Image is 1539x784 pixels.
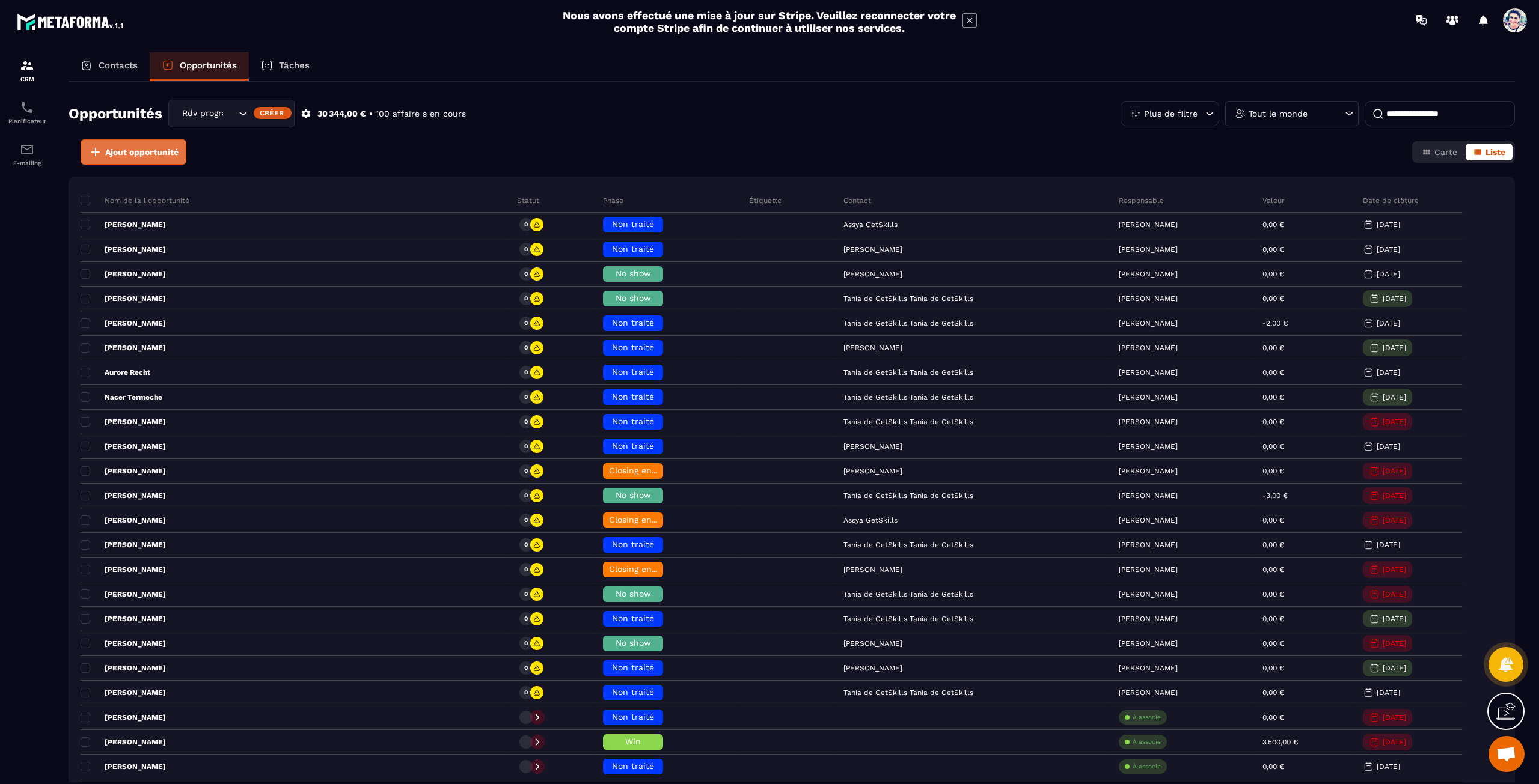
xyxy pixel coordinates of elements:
p: 0 [524,393,528,401]
p: [DATE] [1383,565,1406,574]
p: [PERSON_NAME] [1119,615,1178,623]
p: [DATE] [1383,639,1406,648]
p: 0,00 € [1262,664,1284,672]
p: [PERSON_NAME] [81,565,166,574]
p: À associe [1133,738,1161,746]
p: 0 [524,220,528,229]
span: Non traité [612,613,654,623]
p: [PERSON_NAME] [1119,639,1178,648]
span: No show [616,293,651,303]
span: Non traité [612,318,654,327]
p: 0,00 € [1262,516,1284,524]
span: No show [616,589,651,598]
h2: Nous avons effectué une mise à jour sur Stripe. Veuillez reconnecter votre compte Stripe afin de ... [562,9,956,34]
span: Non traité [612,416,654,426]
p: [PERSON_NAME] [81,589,166,599]
p: 100 affaire s en cours [376,108,466,120]
p: [DATE] [1383,713,1406,722]
a: formationformationCRM [3,49,51,91]
p: Aurore Recht [81,368,150,377]
span: Win [625,737,641,746]
p: [DATE] [1377,245,1400,254]
p: [PERSON_NAME] [1119,418,1178,426]
p: [PERSON_NAME] [1119,319,1178,327]
p: [PERSON_NAME] [81,491,166,500]
p: 0 [524,319,528,327]
p: -2,00 € [1262,319,1288,327]
img: logo [17,11,125,32]
p: E-mailing [3,160,51,166]
a: Contacts [69,52,150,81]
p: 0 [524,368,528,377]
p: [DATE] [1383,344,1406,352]
span: Non traité [612,441,654,451]
p: [DATE] [1377,442,1400,451]
p: Phase [603,196,623,205]
p: [DATE] [1377,220,1400,229]
p: [DATE] [1383,418,1406,426]
span: Liste [1485,147,1505,157]
a: emailemailE-mailing [3,133,51,175]
span: Non traité [612,539,654,549]
p: 0 [524,467,528,475]
p: [PERSON_NAME] [81,269,166,279]
p: 0 [524,294,528,303]
p: 0,00 € [1262,270,1284,278]
p: [PERSON_NAME] [81,294,166,303]
p: 0,00 € [1262,615,1284,623]
p: Statut [517,196,539,205]
button: Liste [1466,144,1513,160]
p: 0 [524,664,528,672]
p: [PERSON_NAME] [81,688,166,697]
p: 0,00 € [1262,344,1284,352]
p: 0 [524,491,528,500]
p: [PERSON_NAME] [1119,516,1178,524]
p: 0 [524,590,528,598]
p: [DATE] [1377,368,1400,377]
a: Opportunités [150,52,249,81]
p: 0,00 € [1262,762,1284,771]
span: Non traité [612,244,654,254]
p: 0 [524,442,528,451]
span: Closing en cours [609,466,678,475]
p: [PERSON_NAME] [1119,270,1178,278]
a: Tâches [249,52,322,81]
p: [PERSON_NAME] [1119,590,1178,598]
div: Créer [254,107,292,119]
p: 0,00 € [1262,713,1284,722]
p: [PERSON_NAME] [81,713,166,722]
span: Rdv programmé [179,107,224,120]
p: [PERSON_NAME] [81,442,166,451]
span: No show [616,638,651,648]
p: [PERSON_NAME] [81,639,166,648]
p: [PERSON_NAME] [1119,344,1178,352]
p: Date de clôture [1363,196,1419,205]
p: Étiquette [749,196,782,205]
p: [PERSON_NAME] [1119,393,1178,401]
span: Non traité [612,687,654,697]
p: [PERSON_NAME] [1119,294,1178,303]
input: Search for option [224,107,236,120]
div: Search for option [168,100,295,127]
span: Closing en cours [609,564,678,574]
p: [PERSON_NAME] [81,343,166,353]
h2: Opportunités [69,102,162,126]
p: 0,00 € [1262,442,1284,451]
p: [PERSON_NAME] [1119,565,1178,574]
p: [DATE] [1383,738,1406,746]
p: 0 [524,270,528,278]
p: 0 [524,245,528,254]
p: [DATE] [1383,393,1406,401]
p: [DATE] [1383,590,1406,598]
p: [PERSON_NAME] [1119,245,1178,254]
p: [DATE] [1377,270,1400,278]
p: Nom de la l'opportunité [81,196,189,205]
p: [PERSON_NAME] [81,466,166,476]
p: [PERSON_NAME] [81,417,166,427]
p: 0,00 € [1262,688,1284,697]
p: 0,00 € [1262,418,1284,426]
button: Carte [1415,144,1464,160]
p: [PERSON_NAME] [1119,467,1178,475]
p: [DATE] [1383,664,1406,672]
p: CRM [3,76,51,82]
